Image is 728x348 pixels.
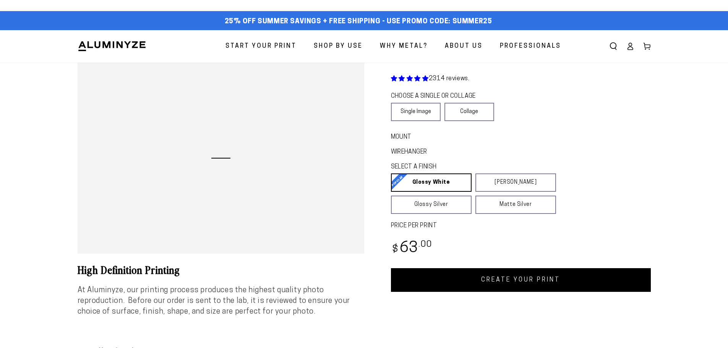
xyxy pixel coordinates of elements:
[475,196,556,214] a: Matte Silver
[494,36,567,57] a: Professionals
[391,268,651,292] a: CREATE YOUR PRINT
[392,244,399,255] span: $
[374,36,433,57] a: Why Metal?
[500,41,561,52] span: Professionals
[78,63,364,254] media-gallery: Gallery Viewer
[475,173,556,192] a: [PERSON_NAME]
[78,286,350,316] span: At Aluminyze, our printing process produces the highest quality photo reproduction. Before our or...
[445,41,483,52] span: About Us
[391,241,433,256] bdi: 63
[391,103,441,121] a: Single Image
[439,36,488,57] a: About Us
[314,41,363,52] span: Shop By Use
[391,133,404,142] legend: Mount
[78,40,146,52] img: Aluminyze
[380,41,428,52] span: Why Metal?
[605,38,622,55] summary: Search our site
[391,92,487,101] legend: CHOOSE A SINGLE OR COLLAGE
[418,240,432,249] sup: .00
[78,262,180,277] b: High Definition Printing
[225,18,492,26] span: 25% off Summer Savings + Free Shipping - Use Promo Code: SUMMER25
[220,36,302,57] a: Start Your Print
[391,173,472,192] a: Glossy White
[225,41,297,52] span: Start Your Print
[391,163,538,172] legend: SELECT A FINISH
[391,222,651,230] label: PRICE PER PRINT
[444,103,494,121] a: Collage
[391,196,472,214] a: Glossy Silver
[391,148,413,157] legend: WireHanger
[308,36,368,57] a: Shop By Use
